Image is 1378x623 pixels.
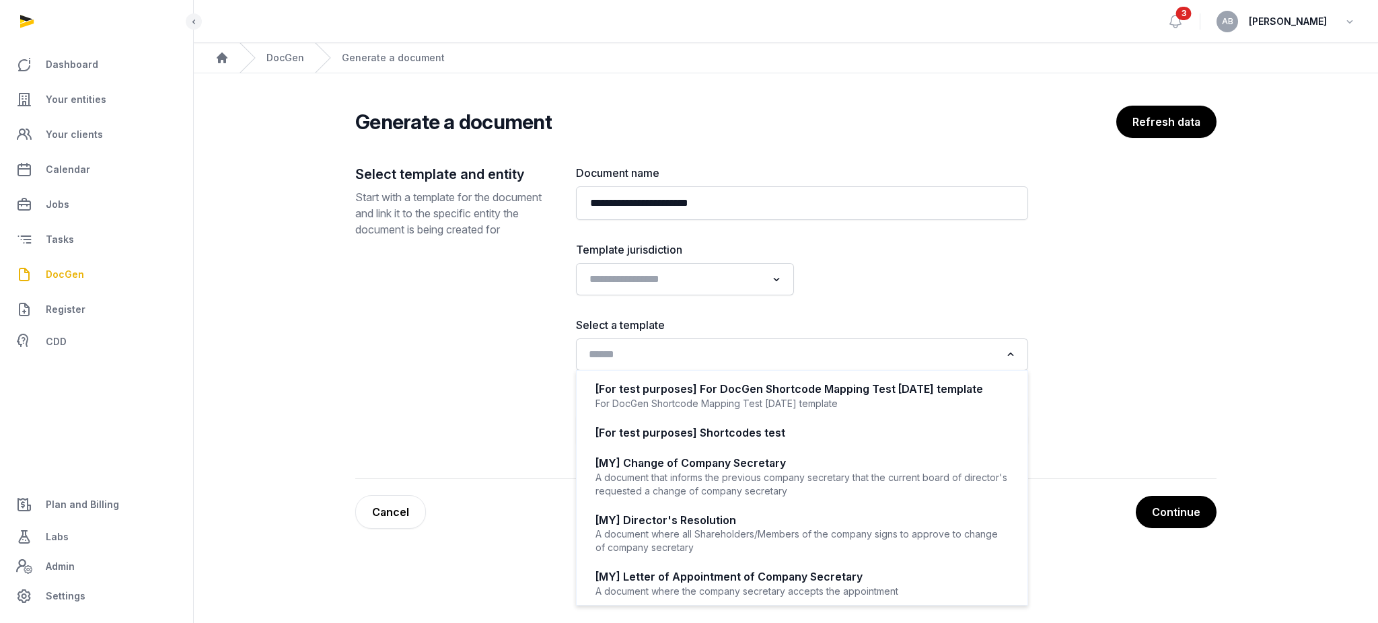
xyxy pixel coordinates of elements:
span: Plan and Billing [46,497,119,513]
a: Register [11,293,182,326]
span: CDD [46,334,67,350]
a: Settings [11,580,182,612]
a: Tasks [11,223,182,256]
span: Register [46,301,85,318]
input: Search for option [584,345,1001,364]
p: Start with a template for the document and link it to the specific entity the document is being c... [355,189,554,237]
button: Refresh data [1116,106,1217,138]
a: Labs [11,521,182,553]
h2: Select template and entity [355,165,554,184]
div: Generate a document [342,51,445,65]
a: Jobs [11,188,182,221]
span: [PERSON_NAME] [1249,13,1327,30]
span: Labs [46,529,69,545]
nav: Breadcrumb [194,43,1378,73]
span: Calendar [46,161,90,178]
a: Dashboard [11,48,182,81]
label: Template jurisdiction [576,242,794,258]
button: Continue [1136,496,1217,528]
label: Select an entity to generate for [576,392,1028,408]
span: Dashboard [46,57,98,73]
input: Search for option [584,270,766,289]
span: 3 [1176,7,1192,20]
div: Search for option [583,342,1021,367]
span: Admin [46,558,75,575]
a: Admin [11,553,182,580]
span: DocGen [46,266,84,283]
label: Document name [576,165,1028,181]
span: Jobs [46,196,69,213]
span: Settings [46,588,85,604]
a: CDD [11,328,182,355]
a: Cancel [355,495,426,529]
a: Calendar [11,153,182,186]
span: Your clients [46,126,103,143]
span: Tasks [46,231,74,248]
span: Your entities [46,91,106,108]
h2: Generate a document [355,110,552,134]
div: Search for option [583,267,787,291]
a: DocGen [11,258,182,291]
label: Select a template [576,317,1028,333]
a: Your clients [11,118,182,151]
a: Your entities [11,83,182,116]
button: AB [1217,11,1238,32]
a: DocGen [266,51,304,65]
div: Search for option [583,418,1021,442]
a: Plan and Billing [11,488,182,521]
span: AB [1222,17,1233,26]
input: Search for option [584,420,1001,439]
